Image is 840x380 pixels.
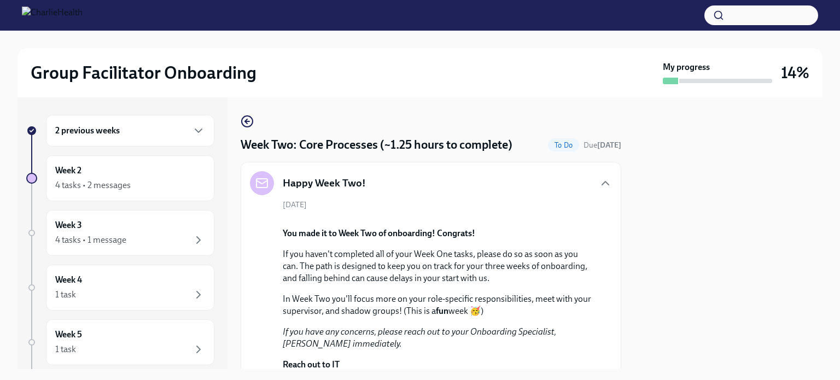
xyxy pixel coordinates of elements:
img: CharlieHealth [22,7,83,24]
div: 1 task [55,343,76,355]
a: Week 34 tasks • 1 message [26,210,214,256]
p: If you haven't completed all of your Week One tasks, please do so as soon as you can. The path is... [283,248,594,284]
div: 1 task [55,289,76,301]
h6: Week 4 [55,274,82,286]
strong: fun [436,306,448,316]
span: To Do [548,141,579,149]
h3: 14% [781,63,809,83]
h6: Week 3 [55,219,82,231]
em: If you have any concerns, please reach out to your Onboarding Specialist, [PERSON_NAME] immediately. [283,326,556,349]
h6: Week 5 [55,329,82,341]
span: Due [584,141,621,150]
span: [DATE] [283,200,307,210]
strong: Reach out to IT [283,359,340,370]
h4: Week Two: Core Processes (~1.25 hours to complete) [241,137,512,153]
h2: Group Facilitator Onboarding [31,62,256,84]
strong: You made it to Week Two of onboarding! Congrats! [283,228,475,238]
div: 4 tasks • 1 message [55,234,126,246]
strong: [DATE] [597,141,621,150]
a: Week 41 task [26,265,214,311]
h6: 2 previous weeks [55,125,120,137]
a: Week 24 tasks • 2 messages [26,155,214,201]
h5: Happy Week Two! [283,176,366,190]
p: In Week Two you'll focus more on your role-specific responsibilities, meet with your supervisor, ... [283,293,594,317]
a: Week 51 task [26,319,214,365]
span: August 18th, 2025 10:00 [584,140,621,150]
div: 4 tasks • 2 messages [55,179,131,191]
h6: Week 2 [55,165,81,177]
div: 2 previous weeks [46,115,214,147]
strong: My progress [663,61,710,73]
